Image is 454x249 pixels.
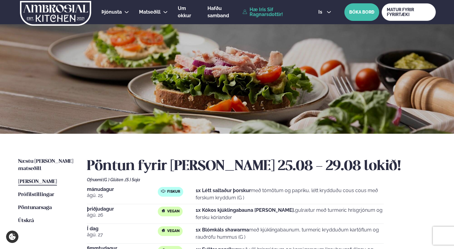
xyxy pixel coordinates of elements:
[318,10,324,15] span: is
[196,188,251,193] strong: 1x Létt saltaður þorskur
[178,5,191,18] span: Um okkur
[101,8,122,16] a: Þjónusta
[87,226,158,231] span: Í dag
[382,3,436,21] a: MATUR FYRIR FYRIRTÆKI
[167,189,180,194] span: Fiskur
[19,1,92,26] img: logo
[243,7,304,17] a: Hæ Iris Sif Ragnarsdottir!
[6,231,18,243] a: Cookie settings
[18,218,34,223] span: Útskrá
[167,209,180,214] span: Vegan
[139,9,161,15] span: Matseðill
[207,5,229,18] span: Hafðu samband
[344,3,379,21] button: BÓKA BORÐ
[167,229,180,234] span: Vegan
[18,205,52,210] span: Pöntunarsaga
[161,228,166,233] img: Vegan.svg
[178,5,197,19] a: Um okkur
[207,5,240,19] a: Hafðu samband
[87,207,158,211] span: þriðjudagur
[161,189,166,194] img: fish.svg
[18,178,57,185] a: [PERSON_NAME]
[87,231,158,238] span: ágú. 27
[87,177,436,182] div: Ofnæmi:
[87,192,158,199] span: ágú. 25
[313,10,336,15] button: is
[18,192,54,197] span: Prófílstillingar
[87,187,158,192] span: mánudagur
[125,177,140,182] span: (S ) Soja
[18,217,34,224] a: Útskrá
[18,204,52,211] a: Pöntunarsaga
[196,226,384,241] p: með kjúklingabaunum, turmeric krydduðum kartöflum og rauðrófu hummus (G )
[103,177,125,182] span: (G ) Glúten ,
[196,207,295,213] strong: 1x Kókos kjúklingabauna [PERSON_NAME].
[18,179,57,184] span: [PERSON_NAME]
[196,207,384,221] p: gulrætur með turmeric hrísgrjónum og fersku kóríander
[139,8,161,16] a: Matseðill
[196,227,249,233] strong: 1x Blómkáls shawarma
[161,208,166,213] img: Vegan.svg
[101,9,122,15] span: Þjónusta
[18,191,54,198] a: Prófílstillingar
[18,159,73,171] span: Næstu [PERSON_NAME] matseðill
[87,158,436,175] h2: Pöntun fyrir [PERSON_NAME] 25.08 - 29.08 lokið!
[87,211,158,219] span: ágú. 26
[196,187,384,201] p: með tómötum og papriku, létt krydduðu cous cous með ferskum kryddum (G )
[18,158,75,172] a: Næstu [PERSON_NAME] matseðill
